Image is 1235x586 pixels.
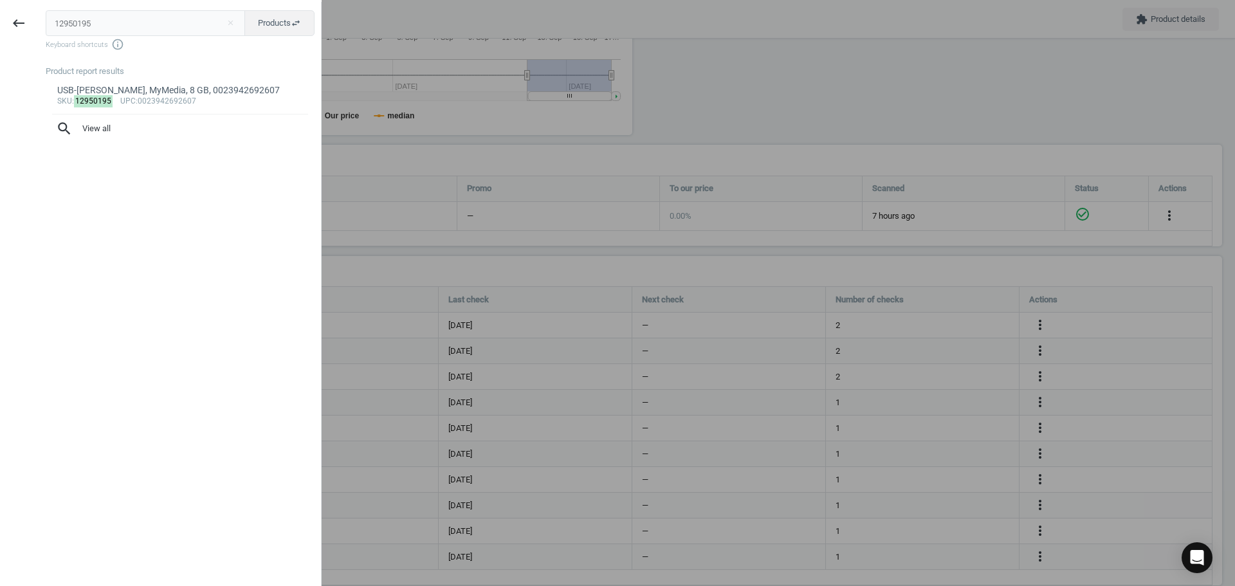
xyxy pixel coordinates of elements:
span: upc [120,96,136,105]
div: USB-[PERSON_NAME], MyMedia, 8 GB, 0023942692607 [57,84,304,96]
button: Close [221,17,240,29]
i: swap_horiz [291,18,301,28]
span: sku [57,96,72,105]
input: Enter the SKU or product name [46,10,246,36]
button: Productsswap_horiz [244,10,315,36]
span: Keyboard shortcuts [46,38,315,51]
i: keyboard_backspace [11,15,26,31]
mark: 12950195 [74,95,113,107]
button: searchView all [46,114,315,143]
div: Open Intercom Messenger [1182,542,1212,573]
span: View all [56,120,304,137]
div: Product report results [46,66,321,77]
div: : :0023942692607 [57,96,304,107]
i: search [56,120,73,137]
span: Products [258,17,301,29]
button: keyboard_backspace [4,8,33,39]
i: info_outline [111,38,124,51]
